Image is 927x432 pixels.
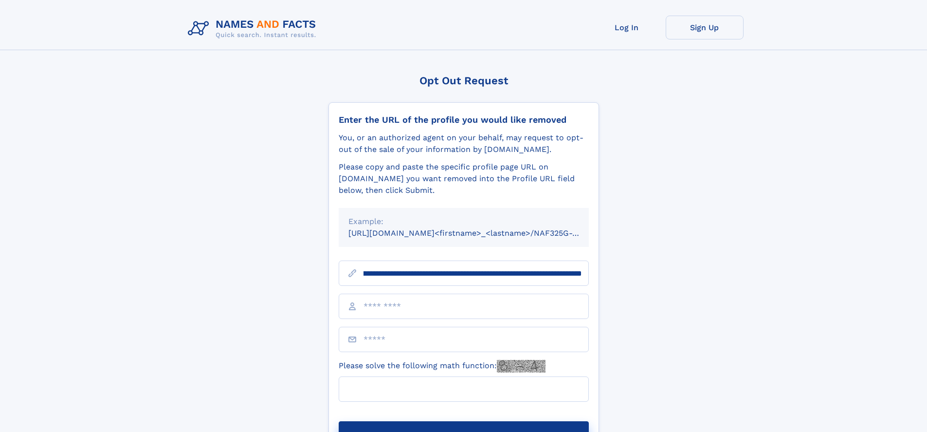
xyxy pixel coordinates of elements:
[339,161,589,196] div: Please copy and paste the specific profile page URL on [DOMAIN_NAME] you want removed into the Pr...
[666,16,744,39] a: Sign Up
[348,228,607,238] small: [URL][DOMAIN_NAME]<firstname>_<lastname>/NAF325G-xxxxxxxx
[184,16,324,42] img: Logo Names and Facts
[328,75,599,87] div: Opt Out Request
[339,132,589,155] div: You, or an authorized agent on your behalf, may request to opt-out of the sale of your informatio...
[348,216,579,227] div: Example:
[339,114,589,125] div: Enter the URL of the profile you would like removed
[588,16,666,39] a: Log In
[339,360,545,373] label: Please solve the following math function:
